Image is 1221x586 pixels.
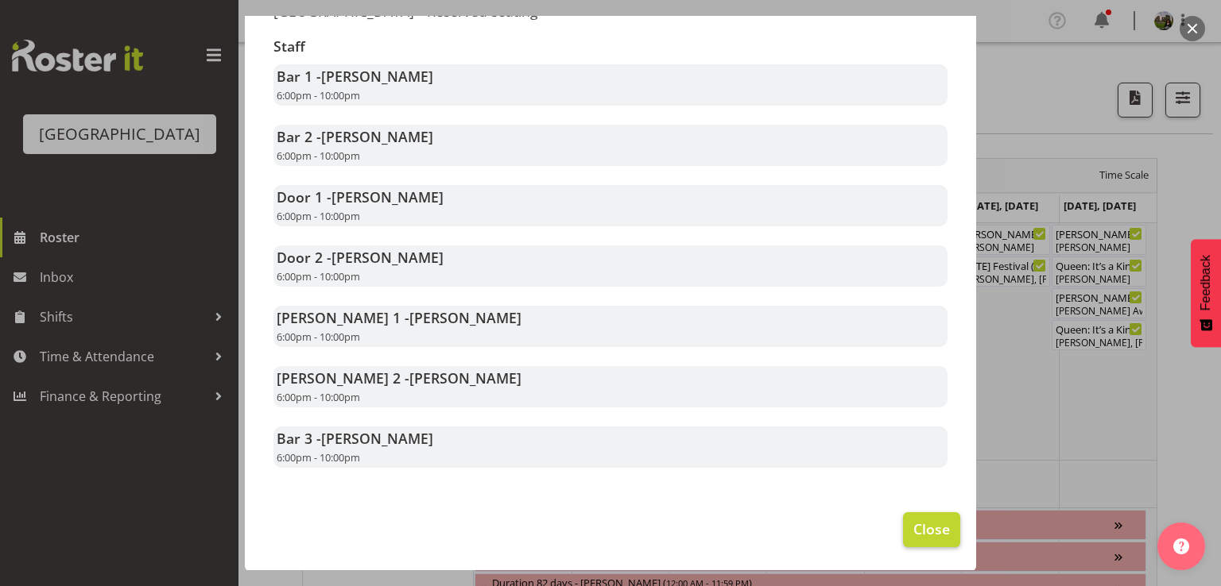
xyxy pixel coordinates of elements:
span: 6:00pm - 10:00pm [277,390,360,404]
span: Feedback [1199,255,1213,310]
span: 6:00pm - 10:00pm [277,450,360,465]
span: 6:00pm - 10:00pm [277,209,360,223]
strong: Bar 1 - [277,67,433,86]
span: 6:00pm - 10:00pm [277,88,360,102]
button: Feedback - Show survey [1191,239,1221,347]
span: 6:00pm - 10:00pm [277,330,360,344]
strong: Bar 3 - [277,429,433,448]
span: [PERSON_NAME] [321,67,433,86]
strong: Door 2 - [277,248,444,267]
span: [PERSON_NAME] [321,429,433,448]
span: [PERSON_NAME] [331,248,444,267]
span: [PERSON_NAME] [321,127,433,146]
strong: Bar 2 - [277,127,433,146]
strong: [PERSON_NAME] 1 - [277,308,521,327]
h3: Staff [273,39,948,55]
span: [PERSON_NAME] [331,187,444,206]
span: [PERSON_NAME] [409,368,521,387]
span: 6:00pm - 10:00pm [277,148,360,163]
span: Close [913,519,950,539]
button: Close [903,512,960,547]
img: help-xxl-2.png [1173,538,1189,554]
span: 6:00pm - 10:00pm [277,269,360,283]
strong: Door 1 - [277,187,444,206]
p: [GEOGRAPHIC_DATA] - Reserved seating [273,2,601,20]
strong: [PERSON_NAME] 2 - [277,368,521,387]
span: [PERSON_NAME] [409,308,521,327]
